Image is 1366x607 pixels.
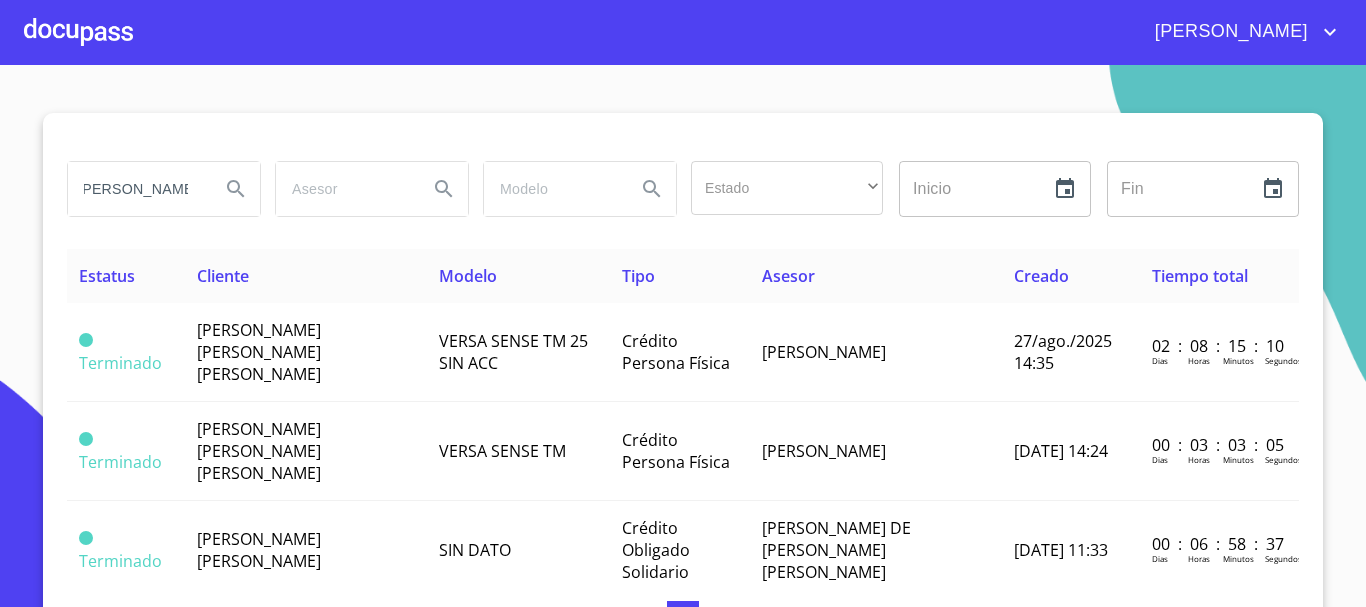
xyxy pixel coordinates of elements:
span: Creado [1014,265,1069,287]
button: Search [212,165,260,213]
span: SIN DATO [439,539,511,561]
input: search [68,162,204,216]
span: Tipo [622,265,655,287]
button: Search [628,165,676,213]
span: VERSA SENSE TM [439,440,566,462]
span: [PERSON_NAME] [1140,16,1318,48]
span: Terminado [79,550,162,572]
span: Terminado [79,352,162,374]
p: Horas [1188,454,1210,465]
p: Dias [1152,454,1168,465]
span: VERSA SENSE TM 25 SIN ACC [439,330,588,374]
span: Terminado [79,451,162,473]
p: 00 : 03 : 03 : 05 [1152,434,1287,456]
span: Terminado [79,432,93,446]
input: search [484,162,620,216]
p: 02 : 08 : 15 : 10 [1152,335,1287,357]
span: [PERSON_NAME] [762,341,886,363]
span: [DATE] 11:33 [1014,539,1108,561]
p: Segundos [1265,355,1302,366]
span: Terminado [79,333,93,347]
p: Minutos [1223,553,1254,564]
span: Crédito Obligado Solidario [622,517,690,583]
span: [PERSON_NAME] [PERSON_NAME] [197,528,321,572]
span: [PERSON_NAME] [PERSON_NAME] [PERSON_NAME] [197,319,321,385]
span: [PERSON_NAME] DE [PERSON_NAME] [PERSON_NAME] [762,517,911,583]
p: Horas [1188,355,1210,366]
span: Crédito Persona Física [622,330,730,374]
button: account of current user [1140,16,1342,48]
div: ​ [691,161,883,215]
p: Horas [1188,553,1210,564]
span: Estatus [79,265,135,287]
span: [DATE] 14:24 [1014,440,1108,462]
span: Modelo [439,265,497,287]
span: 27/ago./2025 14:35 [1014,330,1112,374]
button: Search [420,165,468,213]
span: Crédito Persona Física [622,429,730,473]
p: 00 : 06 : 58 : 37 [1152,533,1287,555]
input: search [276,162,412,216]
p: Segundos [1265,553,1302,564]
span: Terminado [79,531,93,545]
span: Cliente [197,265,249,287]
p: Dias [1152,553,1168,564]
p: Minutos [1223,454,1254,465]
span: [PERSON_NAME] [762,440,886,462]
p: Dias [1152,355,1168,366]
span: [PERSON_NAME] [PERSON_NAME] [PERSON_NAME] [197,418,321,484]
p: Minutos [1223,355,1254,366]
p: Segundos [1265,454,1302,465]
span: Asesor [762,265,815,287]
span: Tiempo total [1152,265,1248,287]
